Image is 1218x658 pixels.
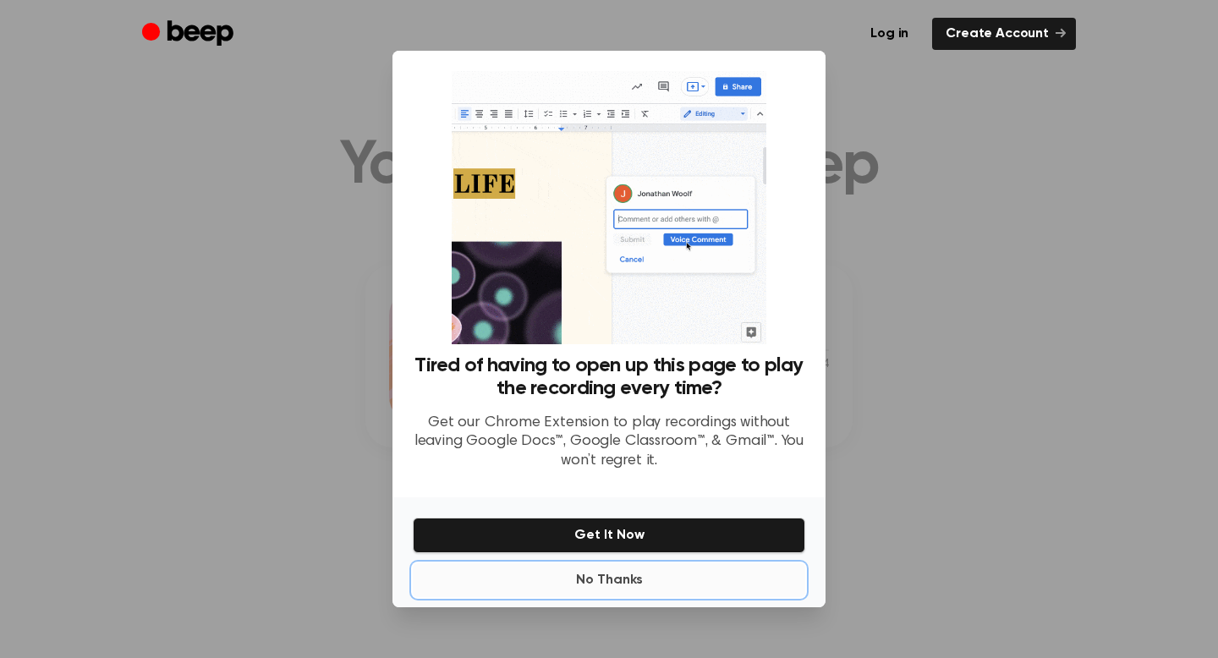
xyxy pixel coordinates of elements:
button: Get It Now [413,518,805,553]
button: No Thanks [413,563,805,597]
a: Log in [857,18,922,50]
h3: Tired of having to open up this page to play the recording every time? [413,354,805,400]
a: Create Account [932,18,1076,50]
img: Beep extension in action [452,71,765,344]
p: Get our Chrome Extension to play recordings without leaving Google Docs™, Google Classroom™, & Gm... [413,414,805,471]
a: Beep [142,18,238,51]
